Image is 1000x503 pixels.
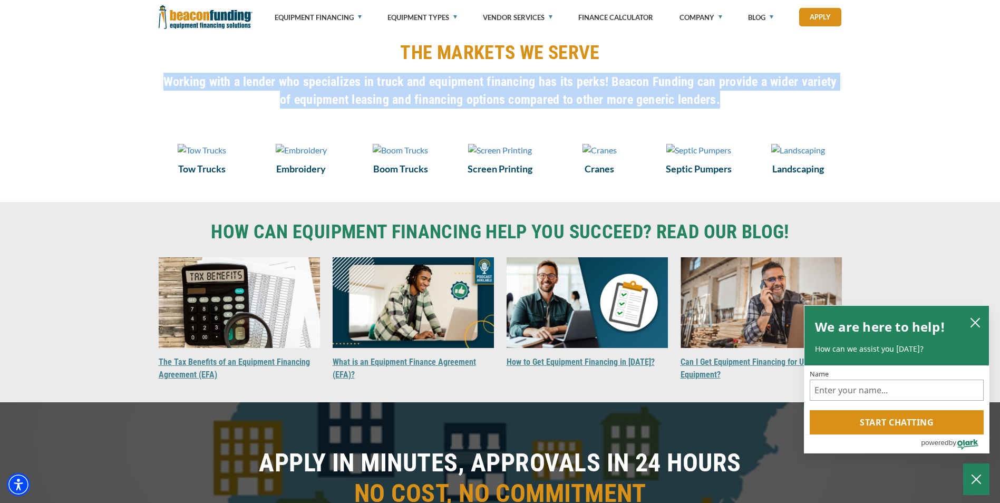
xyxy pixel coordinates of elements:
img: Landscaping [771,144,825,157]
a: Septic Pumpers [655,162,742,176]
a: Powered by Olark - open in a new tab [921,435,989,453]
a: Screen Printing [457,162,543,176]
img: Embroidery [276,144,327,157]
label: Name [810,371,984,378]
span: powered [921,436,948,449]
img: Can I Get Equipment Financing for Used Equipment? [681,257,842,348]
a: Septic Pumpers [655,143,742,157]
a: Cranes [556,143,643,157]
input: Name [810,380,984,401]
img: How to Get Equipment Financing in 2025? [507,257,668,348]
img: What is an Equipment Finance Agreement (EFA)? [333,257,494,348]
a: Cranes [556,162,643,176]
button: Close Chatbox [963,463,989,495]
h4: Working with a lender who specializes in truck and equipment financing has its perks! Beacon Fund... [159,73,842,109]
button: close chatbox [967,315,984,330]
a: Embroidery [258,162,345,176]
a: HOW CAN EQUIPMENT FINANCING HELP YOU SUCCEED? READ OUR BLOG! [159,223,842,241]
a: Can I Get Equipment Financing for Used Equipment? [681,357,816,380]
a: The Tax Benefits of an Equipment Financing Agreement (EFA) [159,357,310,380]
a: Boom Trucks [357,143,444,157]
a: How to Get Equipment Financing in [DATE]? [507,357,655,367]
h2: THE MARKETS WE SERVE [159,41,842,65]
a: Embroidery [258,143,345,157]
img: The Tax Benefits of an Equipment Financing Agreement (EFA) [159,257,320,348]
img: Boom Trucks [373,144,428,157]
a: What is an Equipment Finance Agreement (EFA)? [333,357,476,380]
img: Screen Printing [468,144,532,157]
div: olark chatbox [804,305,989,454]
a: Tow Trucks [159,143,246,157]
p: How can we assist you [DATE]? [815,344,978,354]
h2: We are here to help! [815,316,945,337]
a: Apply [799,8,841,26]
img: Tow Trucks [178,144,226,157]
a: Tow Trucks [159,162,246,176]
div: Accessibility Menu [7,473,30,496]
img: Septic Pumpers [666,144,731,157]
button: Start chatting [810,410,984,434]
a: Screen Printing [457,143,543,157]
a: Boom Trucks [357,162,444,176]
a: Landscaping [755,162,842,176]
span: by [949,436,956,449]
img: Cranes [582,144,617,157]
a: Landscaping [755,143,842,157]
